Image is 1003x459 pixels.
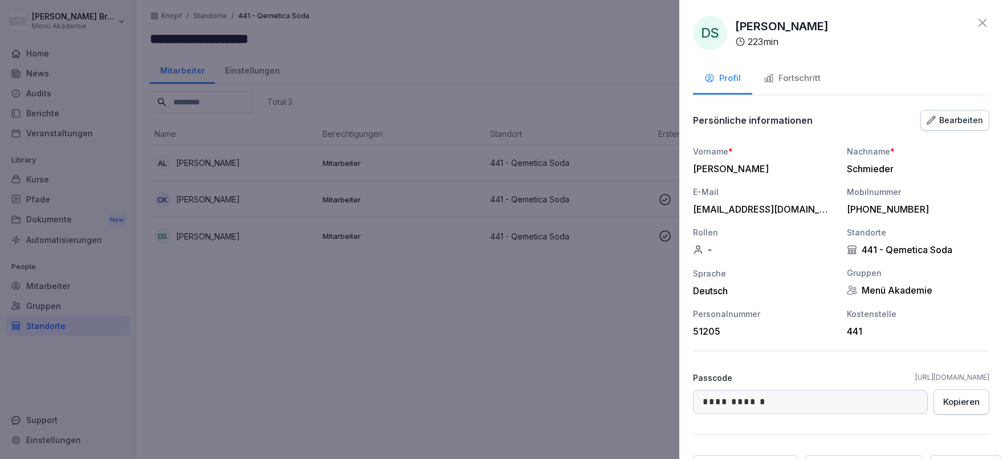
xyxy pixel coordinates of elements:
[693,145,835,157] div: Vorname
[735,18,829,35] p: [PERSON_NAME]
[920,110,989,131] button: Bearbeiten
[847,267,989,279] div: Gruppen
[693,186,835,198] div: E-Mail
[847,285,989,296] div: Menü Akademie
[847,326,984,337] div: 441
[693,267,835,279] div: Sprache
[693,326,830,337] div: 51205
[693,163,830,174] div: [PERSON_NAME]
[764,72,821,85] div: Fortschritt
[847,308,989,320] div: Kostenstelle
[748,35,778,48] p: 223 min
[933,389,989,415] button: Kopieren
[927,114,983,127] div: Bearbeiten
[693,226,835,238] div: Rollen
[915,372,989,383] a: [URL][DOMAIN_NAME]
[704,72,741,85] div: Profil
[847,163,984,174] div: Schmieder
[693,115,813,126] p: Persönliche informationen
[693,64,752,95] button: Profil
[693,372,732,384] p: Passcode
[693,204,830,215] div: [EMAIL_ADDRESS][DOMAIN_NAME]
[693,244,835,255] div: -
[693,16,727,50] div: DS
[752,64,832,95] button: Fortschritt
[847,226,989,238] div: Standorte
[943,396,980,408] div: Kopieren
[847,204,984,215] div: [PHONE_NUMBER]
[847,145,989,157] div: Nachname
[693,308,835,320] div: Personalnummer
[847,186,989,198] div: Mobilnummer
[693,285,835,296] div: Deutsch
[847,244,989,255] div: 441 - Qemetica Soda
